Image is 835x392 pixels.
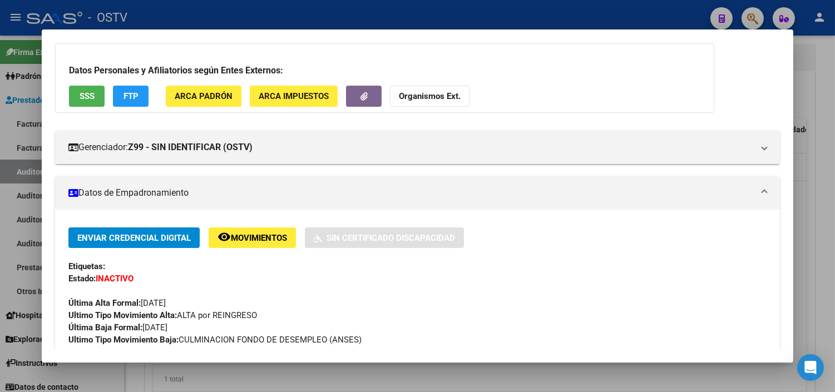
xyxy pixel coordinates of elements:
[175,92,233,102] span: ARCA Padrón
[797,354,824,381] div: Open Intercom Messenger
[77,233,191,243] span: Enviar Credencial Digital
[327,233,455,243] span: Sin Certificado Discapacidad
[55,131,780,164] mat-expansion-panel-header: Gerenciador:Z99 - SIN IDENTIFICAR (OSTV)
[68,274,96,284] strong: Estado:
[390,86,470,106] button: Organismos Ext.
[166,86,241,106] button: ARCA Padrón
[399,92,461,102] strong: Organismos Ext.
[218,230,231,244] mat-icon: remove_red_eye
[259,92,329,102] span: ARCA Impuestos
[69,86,105,106] button: SSS
[68,335,362,345] span: CULMINACION FONDO DE DESEMPLEO (ANSES)
[68,335,179,345] strong: Ultimo Tipo Movimiento Baja:
[69,64,700,77] h3: Datos Personales y Afiliatorios según Entes Externos:
[68,298,166,308] span: [DATE]
[305,227,464,248] button: Sin Certificado Discapacidad
[209,227,296,248] button: Movimientos
[68,322,142,333] strong: Última Baja Formal:
[68,141,753,154] mat-panel-title: Gerenciador:
[231,233,287,243] span: Movimientos
[68,227,200,248] button: Enviar Credencial Digital
[123,92,139,102] span: FTP
[68,310,177,320] strong: Ultimo Tipo Movimiento Alta:
[250,86,338,106] button: ARCA Impuestos
[96,274,134,284] strong: INACTIVO
[68,298,141,308] strong: Última Alta Formal:
[55,176,780,210] mat-expansion-panel-header: Datos de Empadronamiento
[68,322,167,333] span: [DATE]
[68,261,105,271] strong: Etiquetas:
[128,141,253,154] strong: Z99 - SIN IDENTIFICAR (OSTV)
[68,310,257,320] span: ALTA por REINGRESO
[80,92,95,102] span: SSS
[68,186,753,200] mat-panel-title: Datos de Empadronamiento
[113,86,149,106] button: FTP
